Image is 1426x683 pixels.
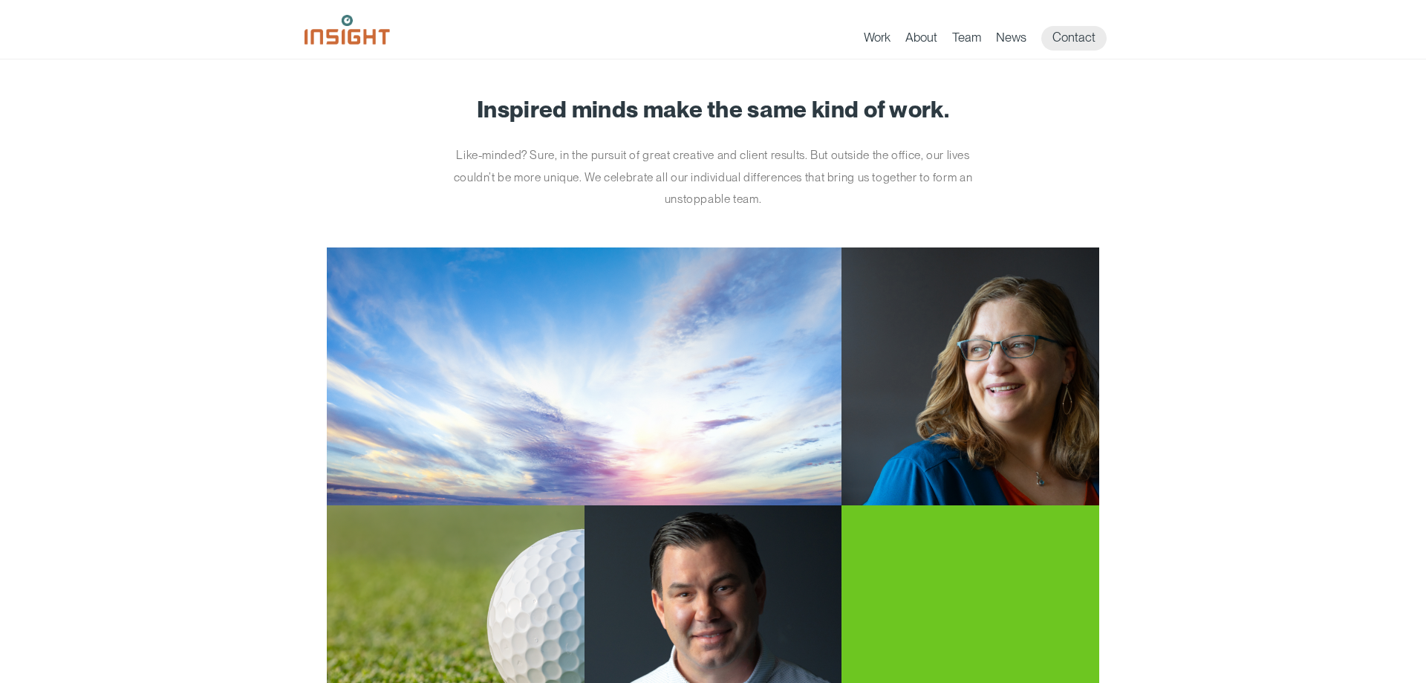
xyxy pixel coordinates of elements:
a: Contact [1041,26,1107,51]
a: About [905,30,937,51]
img: Insight Marketing Design [305,15,390,45]
a: News [996,30,1026,51]
a: Team [952,30,981,51]
img: Jill Smith [841,247,1099,505]
h1: Inspired minds make the same kind of work. [327,97,1099,122]
nav: primary navigation menu [864,26,1121,51]
a: Work [864,30,891,51]
a: Jill Smith [327,247,1099,505]
p: Like-minded? Sure, in the pursuit of great creative and client results. But outside the office, o... [434,144,992,210]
